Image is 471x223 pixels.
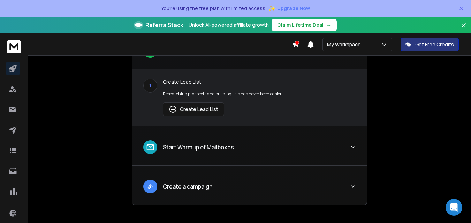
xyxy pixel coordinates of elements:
p: My Workspace [327,41,364,48]
span: → [326,22,331,29]
p: Create Lead List [163,79,356,86]
button: Create Lead List [163,102,224,116]
img: lead [146,143,155,152]
button: Claim Lifetime Deal→ [272,19,337,31]
button: leadCreate a campaign [132,174,367,205]
p: Start Warmup of Mailboxes [163,143,234,151]
span: Upgrade Now [277,5,310,12]
span: ReferralStack [145,21,183,29]
div: leadImport to Lead list [132,69,367,126]
p: Get Free Credits [415,41,454,48]
button: ✨Upgrade Now [268,1,310,15]
button: leadStart Warmup of Mailboxes [132,135,367,165]
p: Researching prospects and building lists has never been easier. [163,91,356,97]
button: Close banner [459,21,468,38]
img: lead [169,105,177,113]
p: Create a campaign [163,182,212,191]
span: ✨ [268,3,276,13]
p: You're using the free plan with limited access [161,5,265,12]
img: lead [146,182,155,191]
div: Open Intercom Messenger [446,199,462,216]
button: Get Free Credits [401,38,459,51]
div: 1 [143,79,157,93]
p: Unlock AI-powered affiliate growth [189,22,269,29]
